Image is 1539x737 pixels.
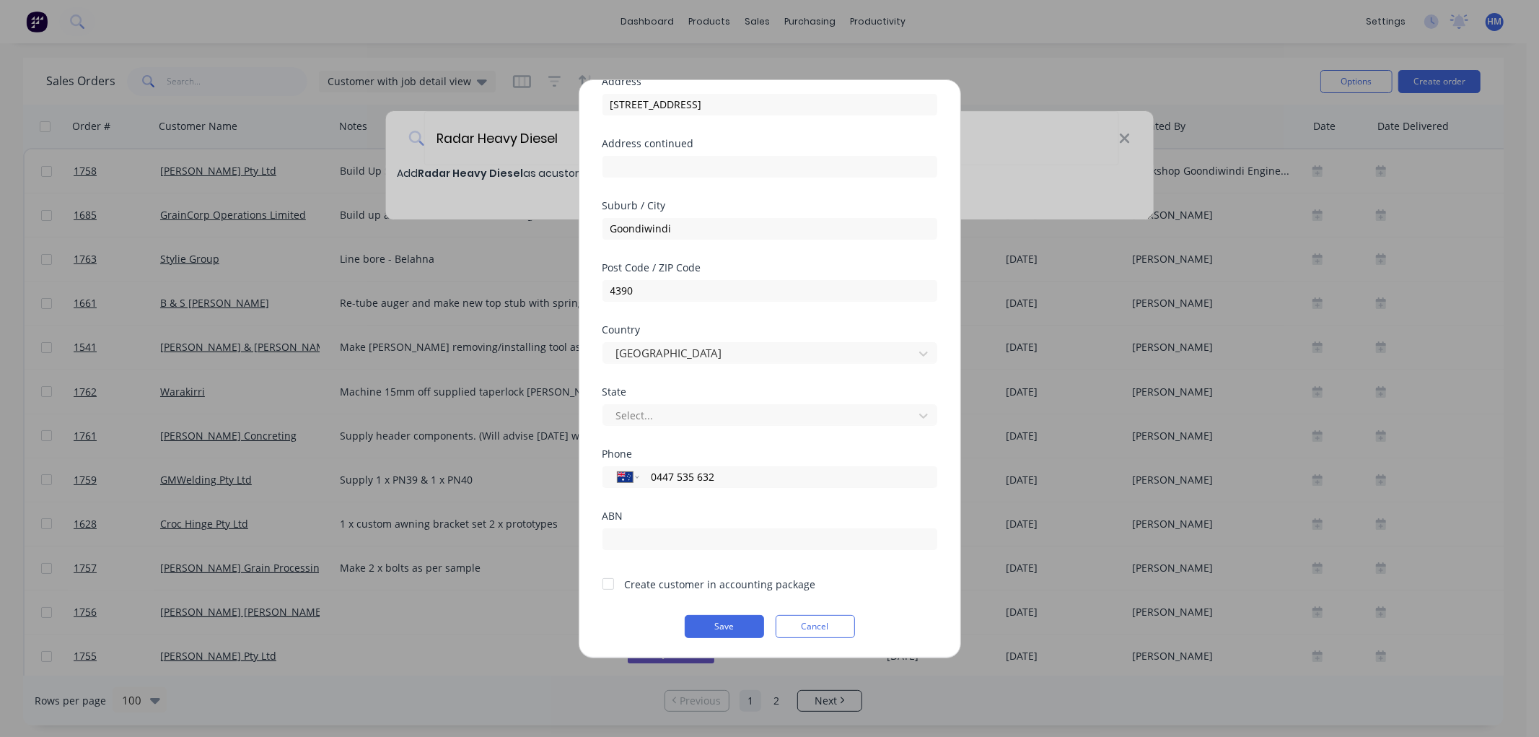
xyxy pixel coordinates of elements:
[685,615,764,638] button: Save
[602,263,937,273] div: Post Code / ZIP Code
[776,615,855,638] button: Cancel
[602,325,937,335] div: Country
[602,201,937,211] div: Suburb / City
[602,77,937,87] div: Address
[602,511,937,521] div: ABN
[602,449,937,459] div: Phone
[602,387,937,397] div: State
[625,577,816,592] div: Create customer in accounting package
[602,139,937,149] div: Address continued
